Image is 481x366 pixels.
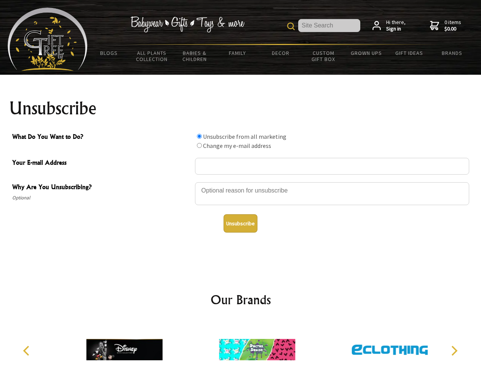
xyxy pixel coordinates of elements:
[195,158,469,175] input: Your E-mail Address
[12,132,191,143] span: What Do You Want to Do?
[88,45,131,61] a: BLOGS
[8,8,88,71] img: Babyware - Gifts - Toys and more...
[386,19,406,32] span: Hi there,
[444,26,461,32] strong: $0.00
[19,342,36,359] button: Previous
[444,19,461,32] span: 0 items
[372,19,406,32] a: Hi there,Sign in
[430,19,461,32] a: 0 items$0.00
[173,45,216,67] a: Babies & Children
[197,134,202,139] input: What Do You Want to Do?
[259,45,302,61] a: Decor
[386,26,406,32] strong: Sign in
[287,22,295,30] img: product search
[15,291,466,309] h2: Our Brands
[345,45,388,61] a: Grown Ups
[302,45,345,67] a: Custom Gift Box
[216,45,259,61] a: Family
[203,142,271,149] label: Change my e-mail address
[224,214,257,233] button: Unsubscribe
[12,182,191,193] span: Why Are You Unsubscribing?
[12,158,191,169] span: Your E-mail Address
[9,99,472,117] h1: Unsubscribe
[197,143,202,148] input: What Do You Want to Do?
[388,45,431,61] a: Gift Ideas
[12,193,191,202] span: Optional
[446,342,462,359] button: Next
[130,16,244,32] img: Babywear - Gifts - Toys & more
[203,133,286,140] label: Unsubscribe from all marketing
[131,45,174,67] a: All Plants Collection
[195,182,469,205] textarea: Why Are You Unsubscribing?
[431,45,474,61] a: Brands
[298,19,360,32] input: Site Search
